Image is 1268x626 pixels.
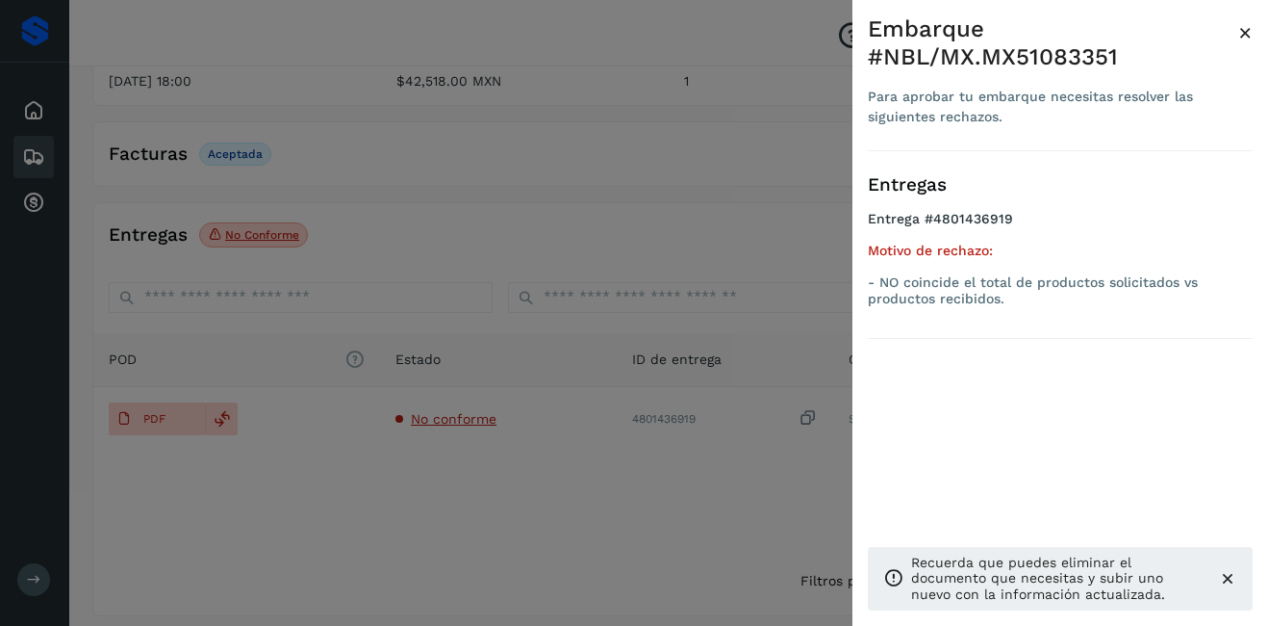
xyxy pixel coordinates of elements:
p: Recuerda que puedes eliminar el documento que necesitas y subir uno nuevo con la información actu... [911,555,1203,603]
button: Close [1238,15,1253,50]
h5: Motivo de rechazo: [868,243,1253,259]
h3: Entregas [868,174,1253,196]
div: Embarque #NBL/MX.MX51083351 [868,15,1238,71]
span: × [1238,19,1253,46]
div: Para aprobar tu embarque necesitas resolver las siguientes rechazos. [868,87,1238,127]
h4: Entrega #4801436919 [868,211,1253,243]
p: - NO coincide el total de productos solicitados vs productos recibidos. [868,274,1253,307]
